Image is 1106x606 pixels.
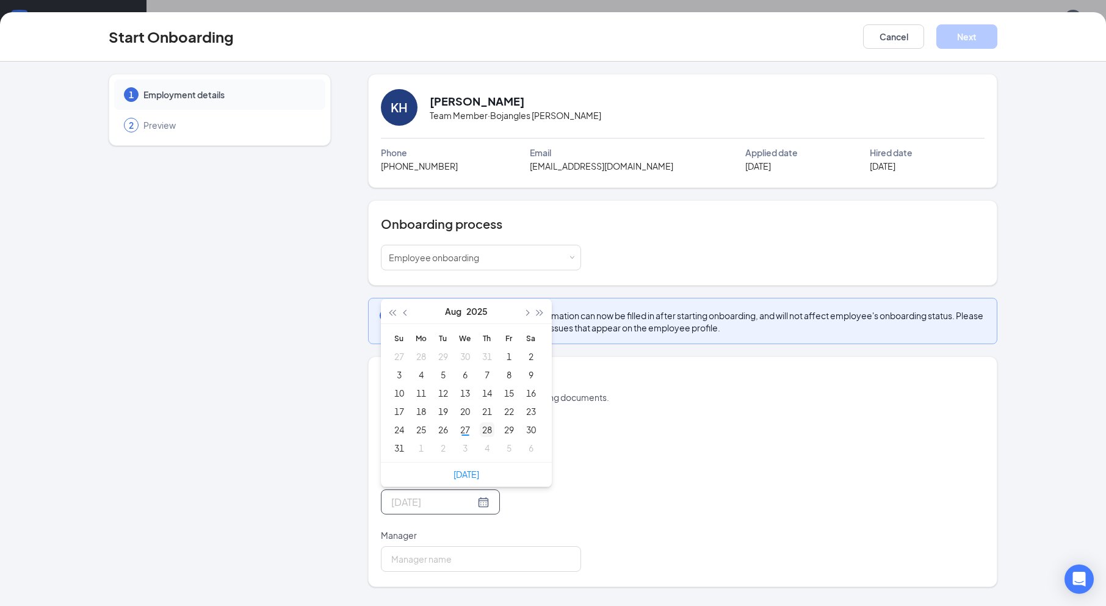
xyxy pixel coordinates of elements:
input: Select date [391,494,475,510]
th: Fr [498,329,520,347]
div: 25 [414,422,428,437]
svg: Info [378,308,393,323]
td: 2025-08-18 [410,402,432,420]
td: 2025-08-25 [410,420,432,439]
span: 1 [129,88,134,101]
div: 22 [502,404,516,419]
div: 6 [524,441,538,455]
div: 18 [414,404,428,419]
td: 2025-09-03 [454,439,476,457]
div: 4 [480,441,494,455]
td: 2025-08-13 [454,384,476,402]
button: Aug [445,299,461,323]
td: 2025-08-06 [454,366,476,384]
div: 28 [480,422,494,437]
p: Manager [381,529,581,541]
div: 3 [392,367,407,382]
span: Email [530,146,551,159]
div: 11 [414,386,428,400]
div: 17 [392,404,407,419]
td: 2025-08-08 [498,366,520,384]
td: 2025-08-31 [388,439,410,457]
input: Manager name [381,546,581,572]
div: 28 [414,349,428,364]
button: Cancel [863,24,924,49]
h3: Start Onboarding [109,26,234,47]
span: Preview [143,119,313,131]
div: KH [391,99,408,116]
th: Tu [432,329,454,347]
div: 2 [436,441,450,455]
td: 2025-08-29 [498,420,520,439]
span: 2 [129,119,134,131]
td: 2025-08-04 [410,366,432,384]
h4: Employment details [381,372,985,389]
td: 2025-07-29 [432,347,454,366]
td: 2025-08-09 [520,366,542,384]
span: Hired date [870,146,913,159]
td: 2025-07-27 [388,347,410,366]
div: Open Intercom Messenger [1064,565,1094,594]
span: Applied date [745,146,798,159]
td: 2025-08-16 [520,384,542,402]
td: 2025-08-15 [498,384,520,402]
div: 31 [392,441,407,455]
div: 1 [414,441,428,455]
a: [DATE] [454,469,479,480]
div: 1 [502,349,516,364]
div: 8 [502,367,516,382]
button: Next [936,24,997,49]
div: 19 [436,404,450,419]
th: Mo [410,329,432,347]
div: 13 [458,386,472,400]
h2: [PERSON_NAME] [430,93,524,109]
button: 2025 [466,299,488,323]
div: 5 [502,441,516,455]
td: 2025-07-31 [476,347,498,366]
td: 2025-08-30 [520,420,542,439]
span: Compensation and employment information can now be filled in after starting onboarding, and will ... [400,309,987,334]
div: 29 [436,349,450,364]
th: We [454,329,476,347]
td: 2025-08-11 [410,384,432,402]
td: 2025-08-02 [520,347,542,366]
div: 3 [458,441,472,455]
td: 2025-08-23 [520,402,542,420]
div: 20 [458,404,472,419]
div: 30 [458,349,472,364]
h4: Onboarding process [381,215,985,233]
span: [DATE] [745,159,771,173]
div: 12 [436,386,450,400]
div: 30 [524,422,538,437]
p: This information is used to create onboarding documents. [381,391,985,403]
td: 2025-09-06 [520,439,542,457]
span: [PHONE_NUMBER] [381,159,458,173]
td: 2025-09-01 [410,439,432,457]
div: 24 [392,422,407,437]
div: 23 [524,404,538,419]
td: 2025-08-05 [432,366,454,384]
span: Team Member · Bojangles [PERSON_NAME] [430,109,601,122]
div: 14 [480,386,494,400]
td: 2025-08-01 [498,347,520,366]
td: 2025-08-28 [476,420,498,439]
div: 27 [392,349,407,364]
div: 7 [480,367,494,382]
td: 2025-08-26 [432,420,454,439]
div: 15 [502,386,516,400]
td: 2025-09-02 [432,439,454,457]
td: 2025-09-05 [498,439,520,457]
div: 26 [436,422,450,437]
td: 2025-08-20 [454,402,476,420]
td: 2025-08-17 [388,402,410,420]
td: 2025-08-12 [432,384,454,402]
td: 2025-08-24 [388,420,410,439]
div: 5 [436,367,450,382]
td: 2025-07-30 [454,347,476,366]
td: 2025-08-27 [454,420,476,439]
div: 2 [524,349,538,364]
div: 21 [480,404,494,419]
td: 2025-08-21 [476,402,498,420]
td: 2025-07-28 [410,347,432,366]
div: 9 [524,367,538,382]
